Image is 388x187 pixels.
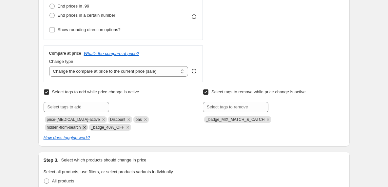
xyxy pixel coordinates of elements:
[84,51,139,56] button: What's the compare at price?
[191,68,197,74] div: help
[47,117,100,122] span: price-change-job-active
[58,13,115,18] span: End prices in a certain number
[135,117,142,122] span: oas
[58,27,121,32] span: Show rounding direction options?
[211,89,306,94] span: Select tags to remove while price change is active
[52,178,74,183] span: All products
[44,102,109,112] input: Select tags to add
[49,59,73,64] span: Change type
[110,117,126,122] span: Discount
[125,124,131,130] button: Remove _badge_40%_OFF
[47,125,81,130] span: hidden-from-search
[126,117,132,122] button: Remove Discount
[58,4,89,9] span: End prices in .99
[203,102,268,112] input: Select tags to remove
[44,157,59,163] h2: Step 3.
[91,125,124,130] span: _badge_40%_OFF
[265,117,271,122] button: Remove _badge_MIX_MATCH_&_CATCH
[44,135,90,140] a: How does tagging work?
[82,124,87,130] button: Remove hidden-from-search
[44,169,173,174] span: Select all products, use filters, or select products variants individually
[61,157,146,163] p: Select which products should change in price
[49,51,81,56] h3: Compare at price
[101,117,107,122] button: Remove price-change-job-active
[143,117,148,122] button: Remove oas
[206,117,264,122] span: _badge_MIX_MATCH_&_CATCH
[52,89,139,94] span: Select tags to add while price change is active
